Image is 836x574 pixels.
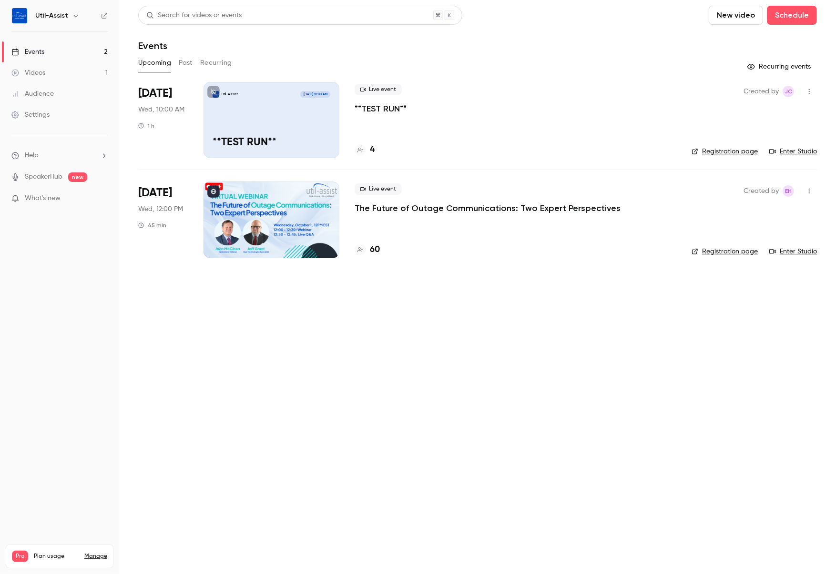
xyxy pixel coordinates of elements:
a: Registration page [692,247,758,256]
button: New video [709,6,763,25]
a: Registration page [692,147,758,156]
div: Videos [11,68,45,78]
a: Enter Studio [769,247,817,256]
h4: 60 [370,243,380,256]
p: Util-Assist [222,92,238,97]
img: Util-Assist [12,8,27,23]
button: Past [179,55,193,70]
span: Live event [355,84,402,95]
div: Events [11,47,44,57]
li: help-dropdown-opener [11,151,108,161]
div: Search for videos or events [146,10,242,20]
span: Live event [355,183,402,195]
span: [DATE] [138,185,172,201]
span: Plan usage [34,553,79,560]
span: Wed, 10:00 AM [138,105,184,114]
div: Settings [11,110,50,120]
span: JC [785,86,792,97]
a: **TEST RUN**Util-Assist[DATE] 10:00 AM**TEST RUN** [204,82,339,158]
a: The Future of Outage Communications: Two Expert Perspectives [355,202,621,214]
div: Audience [11,89,54,99]
span: [DATE] 10:00 AM [300,91,330,98]
a: Manage [84,553,107,560]
span: new [68,172,87,182]
span: EH [785,185,792,197]
a: Enter Studio [769,147,817,156]
h1: Events [138,40,167,51]
button: Schedule [767,6,817,25]
span: Created by [744,86,779,97]
span: [DATE] [138,86,172,101]
span: What's new [25,193,61,203]
button: Recurring events [743,59,817,74]
div: Oct 1 Wed, 12:00 PM (America/Toronto) [138,181,188,258]
span: Josh C [783,86,794,97]
span: Pro [12,551,28,562]
div: 45 min [138,222,166,229]
span: Wed, 12:00 PM [138,204,183,214]
div: 1 h [138,122,154,130]
h4: 4 [370,143,375,156]
span: Emily Henderson [783,185,794,197]
a: 4 [355,143,375,156]
button: Upcoming [138,55,171,70]
a: SpeakerHub [25,172,62,182]
span: Help [25,151,39,161]
a: 60 [355,243,380,256]
span: Created by [744,185,779,197]
div: Oct 1 Wed, 10:00 AM (America/New York) [138,82,188,158]
iframe: Noticeable Trigger [96,194,108,203]
button: Recurring [200,55,232,70]
h6: Util-Assist [35,11,68,20]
